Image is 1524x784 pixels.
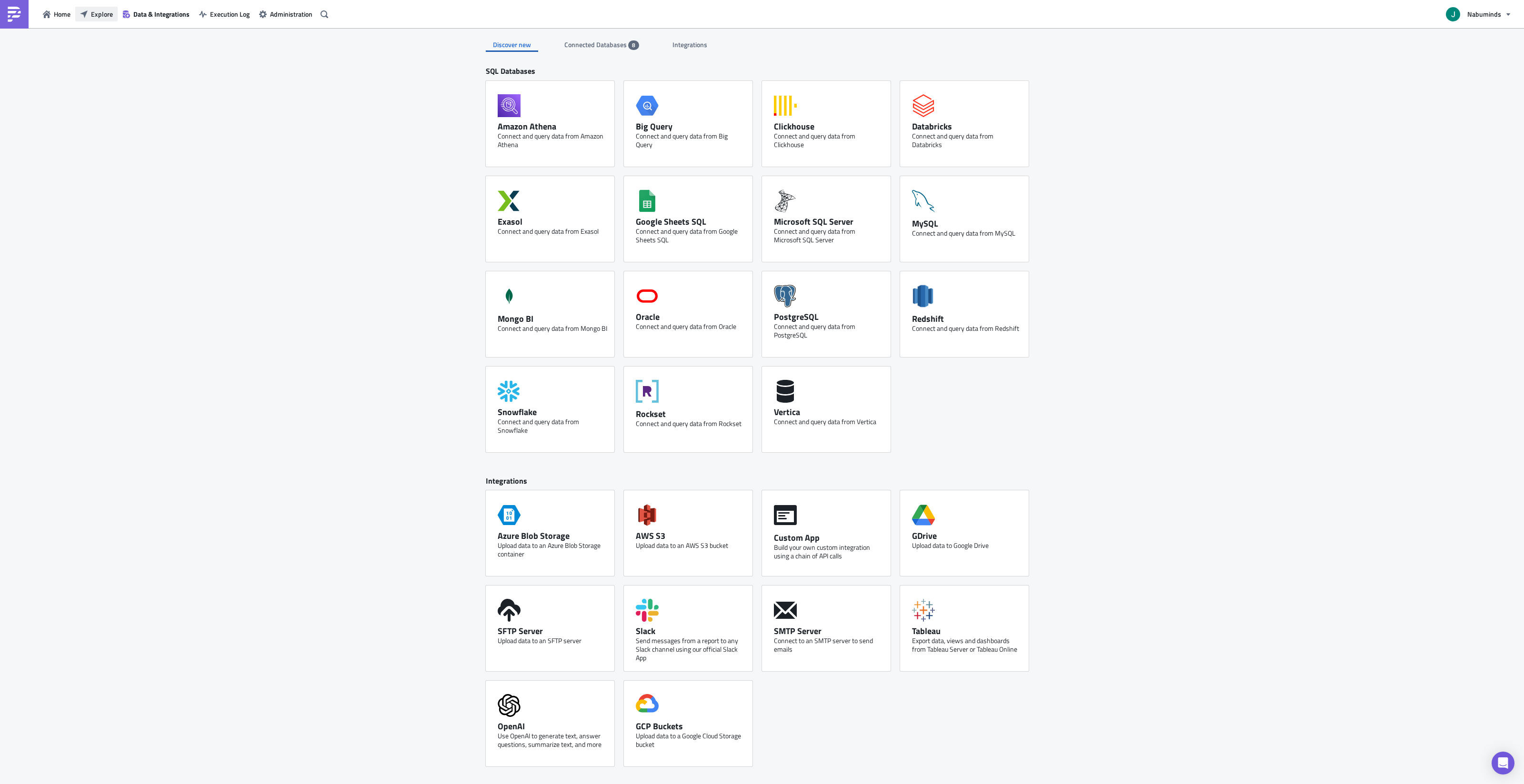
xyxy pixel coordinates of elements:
button: Explore [75,7,118,21]
div: Oracle [636,311,745,322]
div: Connect and query data from Databricks [912,132,1022,149]
div: Exasol [498,216,607,227]
button: Execution Log [194,7,254,21]
div: Google Sheets SQL [636,216,745,227]
button: Home [38,7,75,21]
div: Connect and query data from Exasol [498,227,607,236]
span: Home [54,9,70,19]
div: Upload data to a Google Cloud Storage bucket [636,732,745,749]
div: GCP Buckets [636,721,745,732]
div: Connect and query data from Google Sheets SQL [636,227,745,244]
div: OpenAI [498,721,607,732]
button: Nabuminds [1440,4,1517,25]
div: Connect and query data from Microsoft SQL Server [774,227,883,244]
div: Discover new [486,38,538,52]
div: Upload data to an Azure Blob Storage container [498,541,607,558]
div: SMTP Server [774,625,883,636]
img: Avatar [1445,6,1461,22]
div: Connect and query data from PostgreSQL [774,322,883,339]
div: Upload data to Google Drive [912,541,1022,550]
div: Connect and query data from Redshift [912,324,1022,333]
div: AWS S3 [636,530,745,541]
div: Azure Blob Storage [498,530,607,541]
span: 8 [632,41,635,49]
button: Administration [254,7,317,21]
div: SFTP Server [498,625,607,636]
div: Big Query [636,121,745,132]
span: Connected Databases [564,40,628,50]
span: Azure Storage Blob [498,500,521,530]
img: PushMetrics [7,7,22,22]
div: Amazon Athena [498,121,607,132]
div: Upload data to an SFTP server [498,636,607,645]
div: Connect to an SMTP server to send emails [774,636,883,654]
div: Connect and query data from Oracle [636,322,745,331]
div: Connect and query data from Big Query [636,132,745,149]
div: Connect and query data from Clickhouse [774,132,883,149]
div: Connect and query data from Mongo BI [498,324,607,333]
button: Data & Integrations [118,7,194,21]
div: Connect and query data from Amazon Athena [498,132,607,149]
div: Clickhouse [774,121,883,132]
div: Rockset [636,408,745,419]
div: Vertica [774,407,883,417]
span: Integrations [672,40,709,50]
div: Redshift [912,313,1022,324]
div: Tableau [912,625,1022,636]
div: Use OpenAI to generate text, answer questions, summarize text, and more [498,732,607,749]
span: Execution Log [210,9,250,19]
div: Integrations [486,476,1038,491]
div: Slack [636,625,745,636]
span: Nabuminds [1467,9,1501,19]
div: Send messages from a report to any Slack channel using our official Slack App [636,636,745,662]
span: Explore [91,9,113,19]
div: MySQL [912,218,1022,229]
div: Snowflake [498,407,607,417]
div: Build your own custom integration using a chain of API calls [774,543,883,560]
div: Connect and query data from Snowflake [498,417,607,435]
div: Connect and query data from MySQL [912,229,1022,238]
div: Open Intercom Messenger [1492,752,1514,774]
div: GDrive [912,530,1022,541]
div: Mongo BI [498,313,607,324]
span: Data & Integrations [133,9,190,19]
div: Custom App [774,532,883,543]
div: Connect and query data from Rockset [636,419,745,428]
div: Export data, views and dashboards from Tableau Server or Tableau Online [912,636,1022,654]
div: Upload data to an AWS S3 bucket [636,541,745,550]
span: Administration [270,9,312,19]
div: PostgreSQL [774,311,883,322]
div: SQL Databases [486,66,1038,81]
div: Microsoft SQL Server [774,216,883,227]
div: Databricks [912,121,1022,132]
div: Connect and query data from Vertica [774,417,883,426]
